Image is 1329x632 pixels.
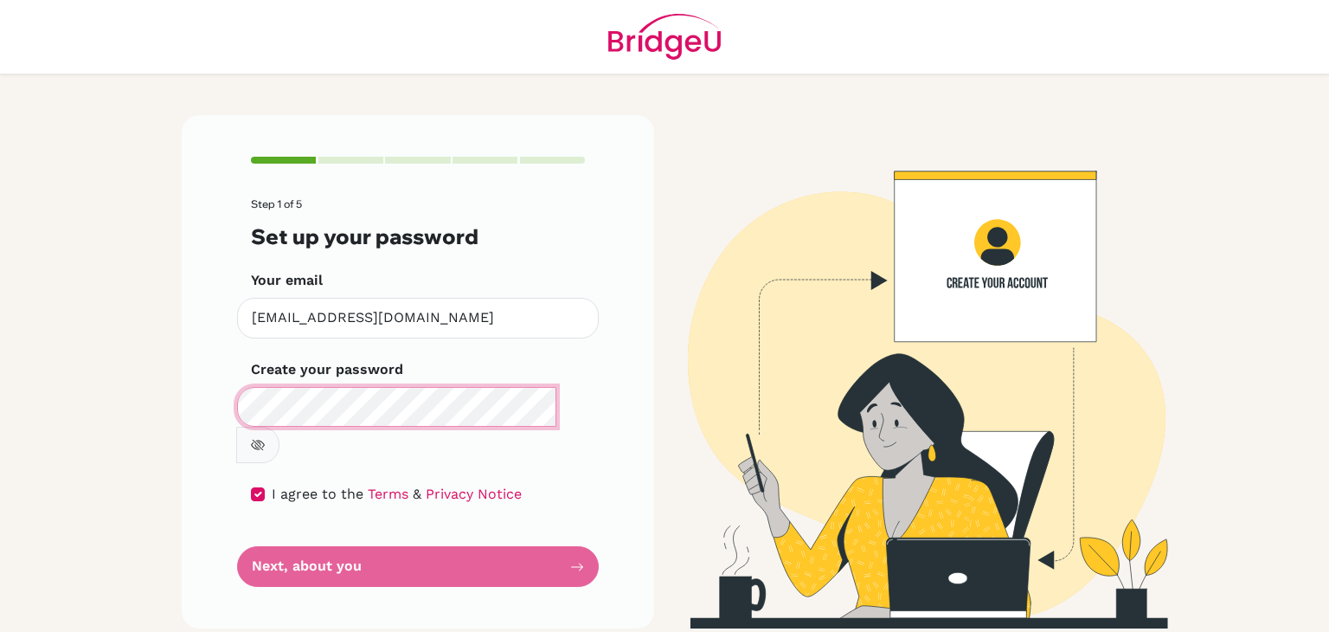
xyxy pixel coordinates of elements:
h3: Set up your password [251,224,585,249]
label: Your email [251,270,323,291]
span: Step 1 of 5 [251,197,302,210]
span: & [413,486,421,502]
a: Privacy Notice [426,486,522,502]
input: Insert your email* [237,298,599,339]
a: Terms [368,486,408,502]
label: Create your password [251,359,403,380]
span: I agree to the [272,486,363,502]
